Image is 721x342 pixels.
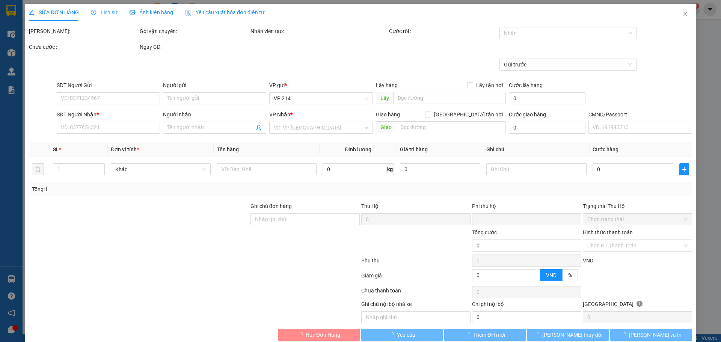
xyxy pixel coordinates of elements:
button: plus [679,163,689,175]
span: Ảnh kiện hàng [130,9,173,15]
span: Chọn trạng thái [587,214,688,225]
span: loading [621,332,629,337]
img: icon [185,10,191,16]
div: Phụ thu [360,256,471,270]
span: SỬA ĐƠN HÀNG [29,9,79,15]
span: % [568,272,572,278]
div: SĐT Người Nhận [57,110,160,119]
span: edit [29,10,34,15]
span: plus [680,166,689,172]
span: Thêm ĐH mới [473,331,505,339]
span: VND [546,272,557,278]
span: clock-circle [91,10,96,15]
span: Cước hàng [593,146,618,152]
span: Giao [376,121,396,133]
span: Đơn vị tính [111,146,139,152]
button: Close [675,4,696,25]
span: loading [297,332,306,337]
label: Cước lấy hàng [509,82,543,88]
span: 07:33:18 [DATE] [71,34,106,39]
button: [PERSON_NAME] thay đổi [527,329,609,341]
div: Ngày GD: [140,43,249,51]
span: loading [389,332,397,337]
input: Cước lấy hàng [509,92,585,104]
span: Lịch sử [91,9,118,15]
div: Trạng thái Thu Hộ [583,202,692,210]
span: user-add [256,125,262,131]
strong: BIÊN NHẬN GỬI HÀNG HOÁ [26,45,87,51]
span: Hủy Đơn Hàng [306,331,340,339]
strong: CÔNG TY TNHH [GEOGRAPHIC_DATA] 214 QL13 - P.26 - Q.BÌNH THẠNH - TP HCM 1900888606 [20,12,61,40]
div: Người gửi [163,81,266,89]
div: [PERSON_NAME]: [29,27,138,35]
div: Chưa cước : [29,43,138,51]
div: VP gửi [270,81,373,89]
button: Thêm ĐH mới [444,329,526,341]
span: loading [534,332,542,337]
span: Giao hàng [376,111,400,118]
span: close [682,11,688,17]
div: Tổng: 1 [32,185,278,193]
span: Giá trị hàng [400,146,428,152]
span: Tên hàng [217,146,239,152]
input: Nhập ghi chú [361,311,471,323]
div: Chi phí nội bộ [472,300,581,311]
div: CMND/Passport [588,110,692,119]
span: Lấy tận nơi [473,81,506,89]
button: delete [32,163,44,175]
div: Gói vận chuyển: [140,27,249,35]
span: [PERSON_NAME] thay đổi [542,331,602,339]
div: Ghi chú nội bộ nhà xe [361,300,471,311]
div: Người nhận [163,110,266,119]
span: SL [53,146,59,152]
span: Lấy [376,92,393,104]
label: Cước giao hàng [509,111,546,118]
span: kg [386,163,394,175]
span: [PERSON_NAME] và In [629,331,682,339]
input: Dọc đường [396,121,506,133]
label: Hình thức thanh toán [583,229,633,235]
span: Tổng cước [472,229,497,235]
div: Cước rồi : [389,27,498,35]
span: Gửi trước [504,59,632,70]
th: Ghi chú [484,142,590,157]
span: [GEOGRAPHIC_DATA] tận nơi [431,110,506,119]
input: Ghi Chú [487,163,587,175]
span: Yêu cầu [397,331,415,339]
div: SĐT Người Gửi [57,81,160,89]
input: Dọc đường [393,92,506,104]
button: Hủy Đơn Hàng [278,329,360,341]
span: Khác [115,164,206,175]
div: Giảm giá [360,271,471,285]
input: Ghi chú đơn hàng [250,213,360,225]
button: Yêu cầu [361,329,443,341]
button: [PERSON_NAME] và In [611,329,692,341]
span: loading [465,332,473,337]
span: VND [583,258,593,264]
div: Nhân viên tạo: [250,27,388,35]
input: VD: Bàn, Ghế [217,163,317,175]
span: Thu Hộ [361,203,379,209]
span: Yêu cầu xuất hóa đơn điện tử [185,9,264,15]
span: PV Đắk Mil [75,53,94,57]
span: picture [130,10,135,15]
img: logo [8,17,17,36]
div: Phí thu hộ [472,202,581,213]
label: Ghi chú đơn hàng [250,203,292,209]
span: info-circle [637,301,643,307]
span: Lấy hàng [376,82,398,88]
span: Nơi nhận: [57,52,69,63]
div: Chưa thanh toán [360,286,471,300]
span: VP Nhận [270,111,291,118]
span: Định lượng [345,146,372,152]
span: Nơi gửi: [8,52,15,63]
span: VP 214 [274,93,368,104]
span: 21410250790 [73,28,106,34]
input: Cước giao hàng [509,122,585,134]
div: [GEOGRAPHIC_DATA] [583,300,692,311]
